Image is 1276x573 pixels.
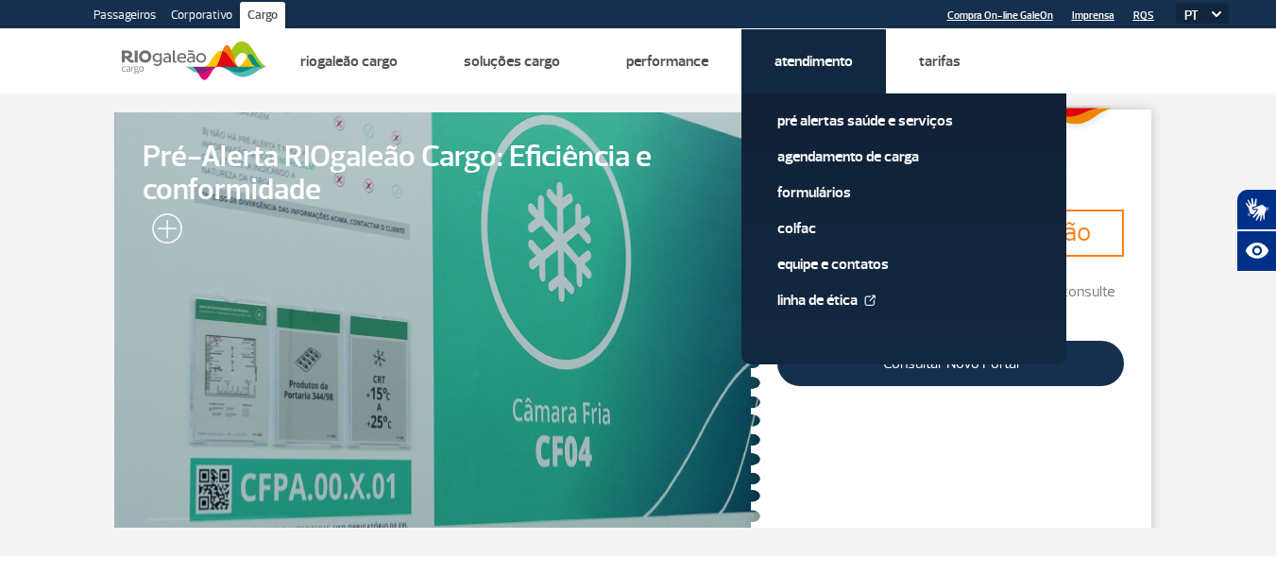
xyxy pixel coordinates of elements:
a: RQS [1133,9,1154,22]
div: Plugin de acessibilidade da Hand Talk. [1236,189,1276,272]
a: Pré alertas Saúde e Serviços [777,110,1030,131]
a: Linha de Ética [777,290,1030,311]
a: Riogaleão Cargo [300,52,398,71]
img: leia-mais [143,213,182,251]
a: Soluções Cargo [464,52,560,71]
a: Passageiros [86,2,163,32]
a: Pré-Alerta RIOgaleão Cargo: Eficiência e conformidade [114,112,760,528]
a: Performance [626,52,708,71]
a: Formulários [777,182,1030,203]
span: Pré-Alerta RIOgaleão Cargo: Eficiência e conformidade [143,141,732,207]
a: Tarifas [919,52,961,71]
a: Imprensa [1072,9,1114,22]
a: Corporativo [163,2,240,32]
img: External Link Icon [864,295,876,306]
a: Agendamento de Carga [777,146,1030,167]
button: Abrir recursos assistivos. [1236,230,1276,272]
a: Compra On-line GaleOn [947,9,1053,22]
a: Equipe e Contatos [777,254,1030,275]
a: Cargo [240,2,285,32]
button: Abrir tradutor de língua de sinais. [1236,189,1276,230]
a: Colfac [777,218,1030,239]
a: Atendimento [774,52,853,71]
